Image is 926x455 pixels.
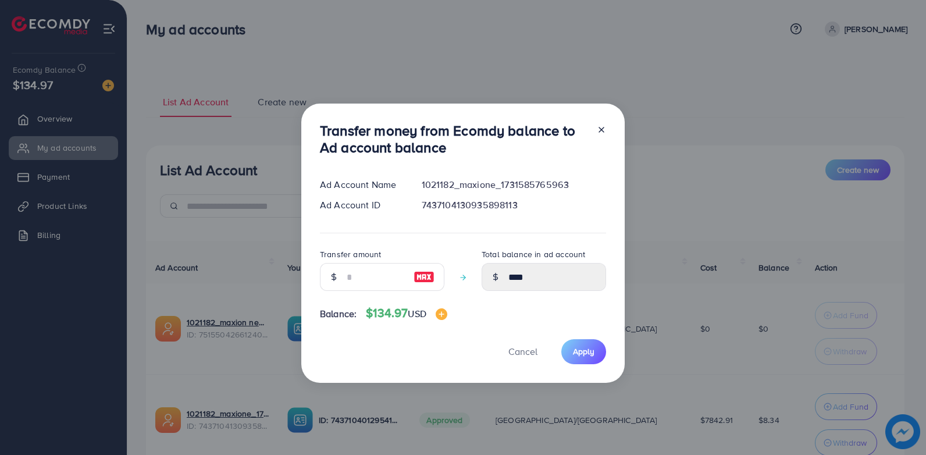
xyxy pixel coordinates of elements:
[494,339,552,364] button: Cancel
[311,178,412,191] div: Ad Account Name
[366,306,447,321] h4: $134.97
[414,270,434,284] img: image
[561,339,606,364] button: Apply
[311,198,412,212] div: Ad Account ID
[320,307,357,321] span: Balance:
[320,122,587,156] h3: Transfer money from Ecomdy balance to Ad account balance
[508,345,537,358] span: Cancel
[436,308,447,320] img: image
[412,198,615,212] div: 7437104130935898113
[412,178,615,191] div: 1021182_maxione_1731585765963
[320,248,381,260] label: Transfer amount
[573,346,594,357] span: Apply
[482,248,585,260] label: Total balance in ad account
[408,307,426,320] span: USD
